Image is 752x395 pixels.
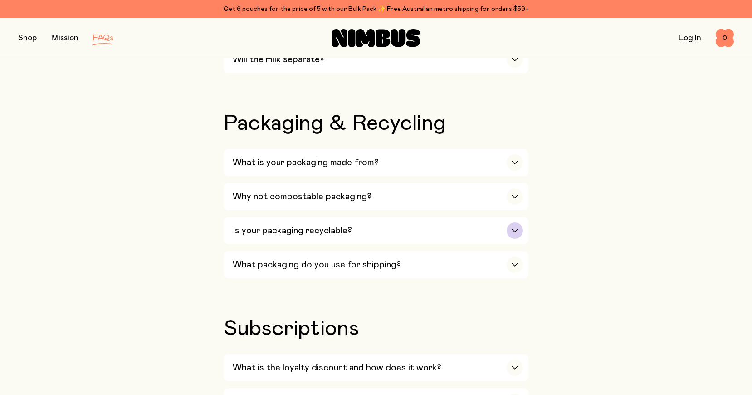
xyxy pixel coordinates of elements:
a: FAQs [93,34,113,42]
h3: Will the milk separate? [233,54,324,65]
h2: Subscriptions [224,318,528,340]
button: Why not compostable packaging? [224,183,528,210]
button: Is your packaging recyclable? [224,217,528,244]
h3: What packaging do you use for shipping? [233,259,401,270]
h3: What is the loyalty discount and how does it work? [233,362,441,373]
button: What is your packaging made from? [224,149,528,176]
h3: Why not compostable packaging? [233,191,371,202]
h3: Is your packaging recyclable? [233,225,352,236]
a: Mission [51,34,78,42]
button: Will the milk separate? [224,46,528,73]
h3: What is your packaging made from? [233,157,379,168]
button: 0 [716,29,734,47]
div: Get 6 pouches for the price of 5 with our Bulk Pack ✨ Free Australian metro shipping for orders $59+ [18,4,734,15]
a: Log In [679,34,701,42]
button: What packaging do you use for shipping? [224,251,528,278]
h2: Packaging & Recycling [224,113,528,134]
button: What is the loyalty discount and how does it work? [224,354,528,381]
